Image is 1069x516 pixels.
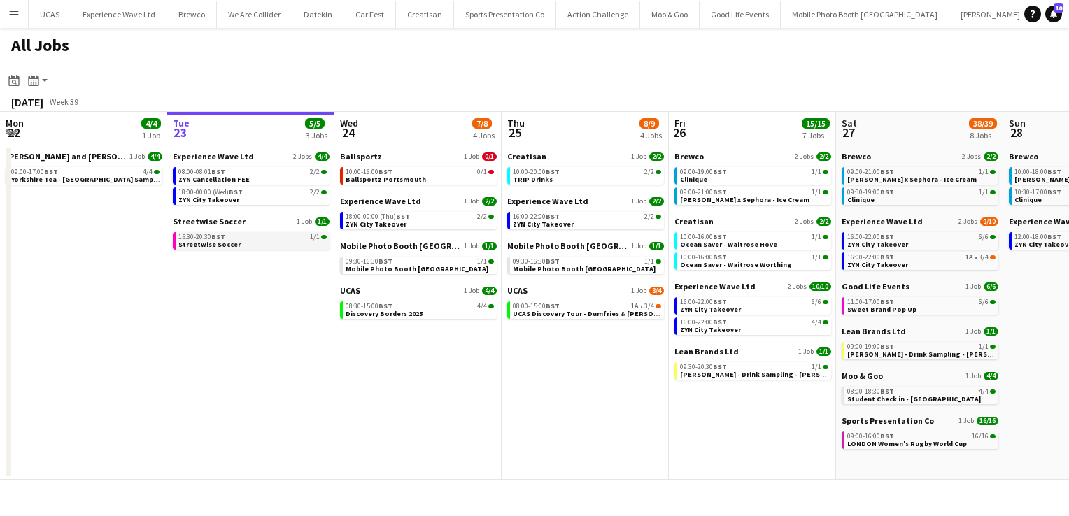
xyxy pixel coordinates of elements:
[713,167,727,176] span: BST
[680,364,727,371] span: 09:30-20:30
[473,130,495,141] div: 4 Jobs
[6,151,162,187] div: [PERSON_NAME] and [PERSON_NAME]1 Job4/409:00-17:00BST4/4Yorkshire Tea - [GEOGRAPHIC_DATA] Sampling
[644,303,654,310] span: 3/4
[340,196,497,241] div: Experience Wave Ltd1 Job2/218:00-00:00 (Thu)BST2/2ZYN City Takeover
[513,264,656,273] span: Mobile Photo Booth UK
[713,317,727,327] span: BST
[1047,232,1061,241] span: BST
[680,370,855,379] span: Ruben Spritz - Drink Sampling - Costco Croydon
[674,281,831,346] div: Experience Wave Ltd2 Jobs10/1016:00-22:00BST6/6ZYN City Takeover16:00-22:00BST4/4ZYN City Takeover
[464,152,479,161] span: 1 Job
[464,242,479,250] span: 1 Job
[798,347,814,356] span: 1 Job
[788,282,807,291] span: 2 Jobs
[984,282,998,291] span: 6/6
[979,189,989,196] span: 1/1
[880,232,894,241] span: BST
[802,130,829,141] div: 7 Jobs
[3,124,24,141] span: 22
[340,285,497,322] div: UCAS1 Job4/408:30-15:00BST4/4Discovery Borders 2025
[680,362,828,378] a: 09:30-20:30BST1/1[PERSON_NAME] - Drink Sampling - [PERSON_NAME]
[649,242,664,250] span: 1/1
[178,234,225,241] span: 15:30-20:30
[812,364,821,371] span: 1/1
[649,287,664,295] span: 3/4
[644,169,654,175] span: 2/2
[482,242,497,250] span: 1/1
[173,151,330,216] div: Experience Wave Ltd2 Jobs4/408:00-08:01BST2/2ZYN Cancellation FEE18:00-00:00 (Wed)BST2/2ZYN City ...
[680,260,792,269] span: Ocean Saver - Waitrose Worthing
[513,303,661,310] div: •
[556,1,640,28] button: Action Challenge
[11,175,167,184] span: Yorkshire Tea - Manchester University Sampling
[842,415,934,426] span: Sports Presentation Co
[378,167,392,176] span: BST
[842,371,998,415] div: Moo & Goo1 Job4/408:00-18:30BST4/4Student Check in - [GEOGRAPHIC_DATA]
[795,152,814,161] span: 2 Jobs
[454,1,556,28] button: Sports Presentation Co
[713,362,727,371] span: BST
[812,319,821,326] span: 4/4
[847,439,967,448] span: LONDON Women's Rugby World Cup
[958,417,974,425] span: 1 Job
[713,232,727,241] span: BST
[1047,187,1061,196] span: BST
[310,234,320,241] span: 1/1
[680,319,727,326] span: 16:00-22:00
[321,170,327,174] span: 2/2
[173,117,190,129] span: Tue
[639,118,659,129] span: 8/9
[680,175,707,184] span: Clinique
[847,240,908,249] span: ZYN City Takeover
[969,118,997,129] span: 38/39
[847,388,894,395] span: 08:00-18:30
[378,301,392,310] span: BST
[847,350,1022,359] span: Ruben Spritz - Drink Sampling - Costco Croydon
[847,343,894,350] span: 09:00-19:00
[781,1,949,28] button: Mobile Photo Booth [GEOGRAPHIC_DATA]
[640,1,700,28] button: Moo & Goo
[507,241,628,251] span: Mobile Photo Booth UK
[880,187,894,196] span: BST
[142,130,160,141] div: 1 Job
[507,241,664,251] a: Mobile Photo Booth [GEOGRAPHIC_DATA]1 Job1/1
[847,234,894,241] span: 16:00-22:00
[340,285,360,296] span: UCAS
[507,151,664,196] div: Creatisan1 Job2/210:00-20:00BST2/2TRIP Drinks
[842,117,857,129] span: Sat
[880,342,894,351] span: BST
[842,281,998,292] a: Good Life Events1 Job6/6
[674,151,831,216] div: Brewco2 Jobs2/209:00-19:00BST1/1Clinique09:00-21:00BST1/1[PERSON_NAME] x Sephora - Ice Cream
[346,167,494,183] a: 10:00-16:00BST0/1Ballsportz Portsmouth
[842,415,998,452] div: Sports Presentation Co1 Job16/1609:00-16:00BST16/16LONDON Women's Rugby World Cup
[802,118,830,129] span: 15/15
[847,394,981,403] span: Student Check in - BATH
[507,151,664,162] a: Creatisan1 Job2/2
[979,169,989,175] span: 1/1
[338,124,358,141] span: 24
[842,371,883,381] span: Moo & Goo
[713,252,727,261] span: BST
[507,196,664,241] div: Experience Wave Ltd1 Job2/216:00-22:00BST2/2ZYN City Takeover
[680,325,741,334] span: ZYN City Takeover
[154,170,160,174] span: 4/4
[346,213,410,220] span: 18:00-00:00 (Thu)
[640,130,662,141] div: 4 Jobs
[812,189,821,196] span: 1/1
[847,169,894,175] span: 09:00-21:00
[674,346,739,357] span: Lean Brands Ltd
[513,175,553,184] span: TRIP Drinks
[713,297,727,306] span: BST
[167,1,217,28] button: Brewco
[507,285,664,322] div: UCAS1 Job3/408:00-15:00BST1A•3/4UCAS Discovery Tour - Dumfries & [PERSON_NAME]
[674,216,714,227] span: Creatisan
[847,252,996,268] a: 16:00-22:00BST1A•3/4ZYN City Takeover
[346,258,392,265] span: 09:30-16:30
[680,167,828,183] a: 09:00-19:00BST1/1Clinique
[513,303,560,310] span: 08:00-15:00
[141,118,161,129] span: 4/4
[812,254,821,261] span: 1/1
[477,303,487,310] span: 4/4
[674,281,756,292] span: Experience Wave Ltd
[842,151,998,162] a: Brewco2 Jobs2/2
